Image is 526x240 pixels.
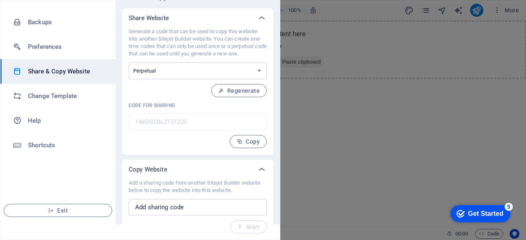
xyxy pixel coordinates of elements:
[211,84,267,97] button: Regenerate
[28,116,104,126] h6: Help
[129,14,169,22] p: Share Website
[129,165,167,174] p: Copy Website
[230,135,267,148] button: Copy
[129,199,267,215] input: Add sharing code
[129,179,267,194] p: Add a sharing code from another Sitejet Builder website below to copy the website into this website.
[218,87,260,94] span: Regenerate
[122,160,273,179] div: Copy Website
[0,108,115,133] a: Help
[122,8,273,28] div: Share Website
[129,28,267,57] p: Generate a code that can be used to copy this website into another Sitejet Builder website. You c...
[202,36,243,47] span: Add elements
[28,140,104,150] h6: Shortcuts
[129,102,267,109] p: Code for sharing
[28,42,104,52] h6: Preferences
[246,36,291,47] span: Paste clipboard
[24,9,60,16] div: Get Started
[28,66,104,76] h6: Share & Copy Website
[237,138,260,145] span: Copy
[28,17,104,27] h6: Backups
[4,204,112,217] button: Exit
[7,4,67,21] div: Get Started 5 items remaining, 0% complete
[28,91,104,101] h6: Change Template
[11,207,105,214] span: Exit
[61,2,69,10] div: 5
